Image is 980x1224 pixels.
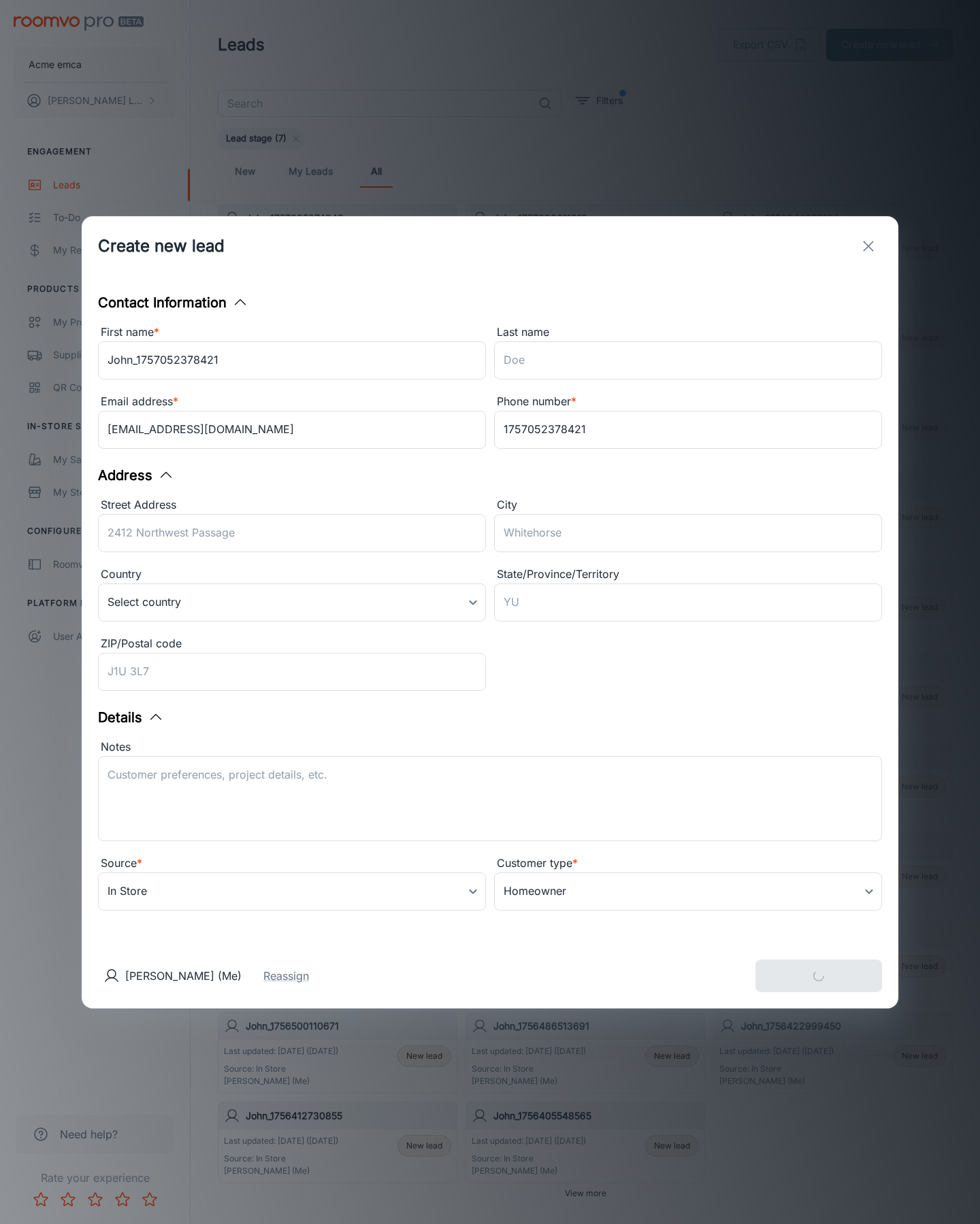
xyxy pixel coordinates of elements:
[494,411,882,449] input: +1 439-123-4567
[98,635,486,653] div: ZIP/Postal code
[98,566,486,583] div: Country
[98,583,486,622] div: Select country
[494,496,882,514] div: City
[98,514,486,552] input: 2412 Northwest Passage
[494,566,882,583] div: State/Province/Territory
[98,707,164,728] button: Details
[98,393,486,411] div: Email address
[494,393,882,411] div: Phone number
[98,324,486,341] div: First name
[98,653,486,691] input: J1U 3L7
[494,872,882,911] div: Homeowner
[98,341,486,379] input: John
[98,465,174,486] button: Address
[98,234,225,258] h1: Create new lead
[494,514,882,552] input: Whitehorse
[98,411,486,449] input: myname@example.com
[98,292,248,313] button: Contact Information
[263,968,309,984] button: Reassign
[125,968,242,984] p: [PERSON_NAME] (Me)
[494,341,882,379] input: Doe
[494,583,882,622] input: YU
[98,872,486,911] div: In Store
[98,738,882,756] div: Notes
[494,855,882,872] div: Customer type
[98,855,486,872] div: Source
[494,324,882,341] div: Last name
[98,496,486,514] div: Street Address
[855,233,882,260] button: exit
